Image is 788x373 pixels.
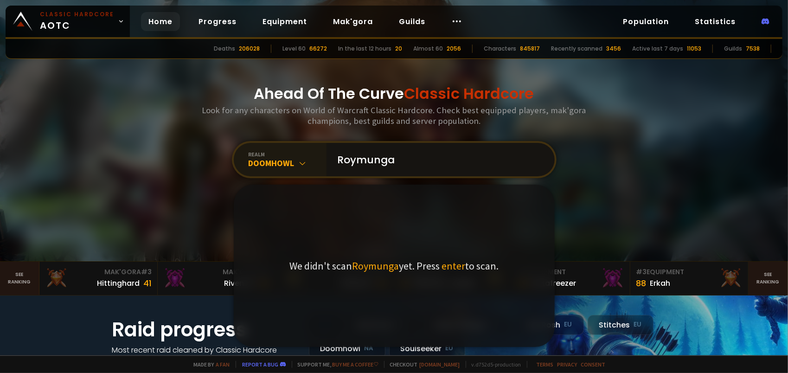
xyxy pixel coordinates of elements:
[466,361,521,368] span: v. d752d5 - production
[216,361,230,368] a: a fan
[188,361,230,368] span: Made by
[636,267,743,277] div: Equipment
[224,277,253,289] div: Rivench
[634,320,642,329] small: EU
[40,10,114,32] span: AOTC
[518,267,624,277] div: Equipment
[289,259,499,272] p: We didn't scan yet. Press to scan.
[332,143,544,176] input: Search a character...
[112,344,298,367] h4: Most recent raid cleaned by Classic Hardcore guilds
[199,105,590,126] h3: Look for any characters on World of Warcraft Classic Hardcore. Check best equipped players, mak'g...
[40,10,114,19] small: Classic Hardcore
[746,45,760,53] div: 7538
[191,12,244,31] a: Progress
[333,361,378,368] a: Buy me a coffee
[395,45,402,53] div: 20
[446,344,454,353] small: EU
[338,45,391,53] div: In the last 12 hours
[239,45,260,53] div: 206028
[636,277,646,289] div: 88
[255,12,314,31] a: Equipment
[687,45,701,53] div: 11053
[292,361,378,368] span: Support me,
[249,158,327,168] div: Doomhowl
[214,45,235,53] div: Deaths
[551,45,602,53] div: Recently scanned
[447,45,461,53] div: 2056
[243,361,279,368] a: Report a bug
[404,83,534,104] span: Classic Hardcore
[39,262,158,295] a: Mak'Gora#3Hittinghard41
[630,262,749,295] a: #3Equipment88Erkah
[97,277,140,289] div: Hittinghard
[581,361,606,368] a: Consent
[650,277,670,289] div: Erkah
[413,45,443,53] div: Almost 60
[749,262,788,295] a: Seeranking
[141,267,152,277] span: # 3
[254,83,534,105] h1: Ahead Of The Curve
[384,361,460,368] span: Checkout
[112,315,298,344] h1: Raid progress
[512,262,630,295] a: #2Equipment88Notafreezer
[389,339,465,359] div: Soulseeker
[163,267,270,277] div: Mak'Gora
[520,45,540,53] div: 845817
[391,12,433,31] a: Guilds
[326,12,380,31] a: Mak'gora
[636,267,647,277] span: # 3
[557,361,577,368] a: Privacy
[143,277,152,289] div: 41
[6,6,130,37] a: Classic HardcoreAOTC
[352,259,399,272] span: Roymunga
[537,361,554,368] a: Terms
[564,320,572,329] small: EU
[606,45,621,53] div: 3456
[249,151,327,158] div: realm
[282,45,306,53] div: Level 60
[615,12,676,31] a: Population
[632,45,683,53] div: Active last 7 days
[45,267,152,277] div: Mak'Gora
[724,45,742,53] div: Guilds
[420,361,460,368] a: [DOMAIN_NAME]
[309,45,327,53] div: 66272
[588,315,653,335] div: Stitches
[484,45,516,53] div: Characters
[141,12,180,31] a: Home
[442,259,465,272] span: enter
[687,12,743,31] a: Statistics
[158,262,276,295] a: Mak'Gora#2Rivench100
[309,339,385,359] div: Doomhowl
[365,344,374,353] small: NA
